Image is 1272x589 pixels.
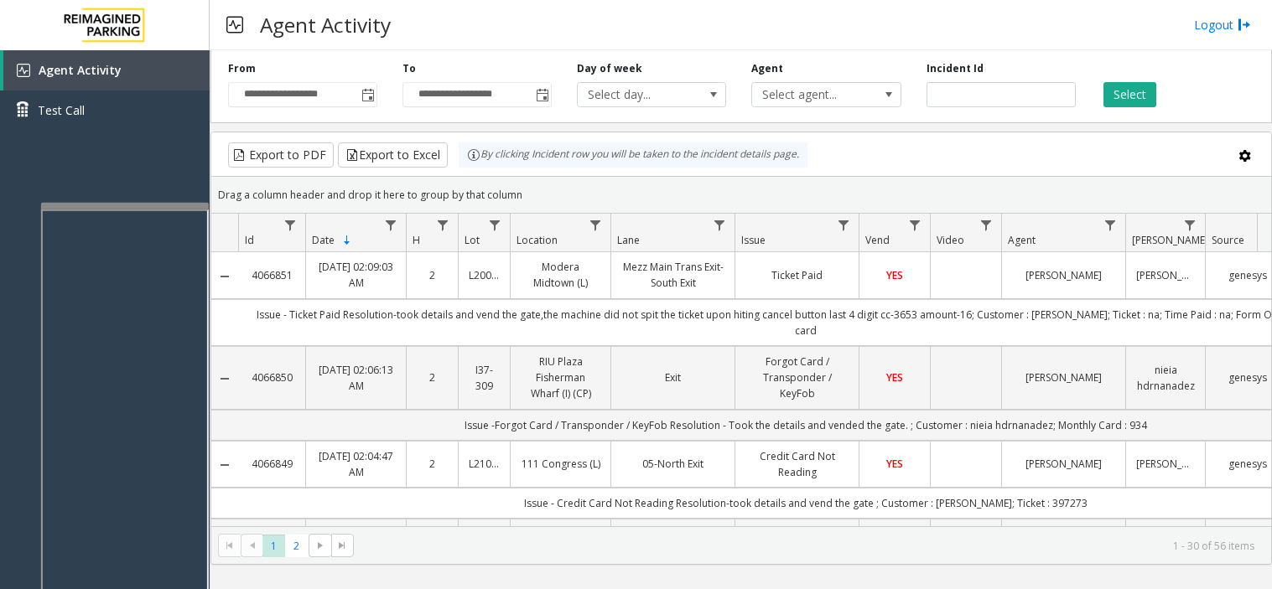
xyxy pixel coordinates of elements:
[1194,16,1251,34] a: Logout
[1136,362,1195,394] a: nieia hdrnanadez
[228,142,334,168] button: Export to PDF
[1136,456,1195,472] a: [PERSON_NAME]
[3,50,210,90] a: Agent Activity
[870,456,920,472] a: YES
[309,534,331,557] span: Go to the next page
[248,456,295,472] a: 4066849
[279,214,302,236] a: Id Filter Menu
[417,267,448,283] a: 2
[904,214,927,236] a: Vend Filter Menu
[358,83,376,106] span: Toggle popup
[745,267,849,283] a: Ticket Paid
[484,214,506,236] a: Lot Filter Menu
[1012,267,1115,283] a: [PERSON_NAME]
[886,457,903,471] span: YES
[521,456,600,472] a: 111 Congress (L)
[413,233,420,247] span: H
[1008,233,1036,247] span: Agent
[521,354,600,402] a: RIU Plaza Fisherman Wharf (I) (CP)
[38,101,85,119] span: Test Call
[312,233,335,247] span: Date
[316,362,396,394] a: [DATE] 02:06:13 AM
[211,270,238,283] a: Collapse Details
[886,268,903,282] span: YES
[316,259,396,291] a: [DATE] 02:09:03 AM
[17,64,30,77] img: 'icon'
[467,148,480,162] img: infoIcon.svg
[465,233,480,247] span: Lot
[975,214,998,236] a: Video Filter Menu
[741,233,766,247] span: Issue
[340,234,354,247] span: Sortable
[228,61,256,76] label: From
[335,539,349,552] span: Go to the last page
[745,448,849,480] a: Credit Card Not Reading
[1212,233,1244,247] span: Source
[262,535,285,557] span: Page 1
[751,61,783,76] label: Agent
[39,62,122,78] span: Agent Activity
[1179,214,1202,236] a: Parker Filter Menu
[870,369,920,385] a: YES
[1238,16,1251,34] img: logout
[745,354,849,402] a: Forgot Card / Transponder / KeyFob
[1132,233,1208,247] span: [PERSON_NAME]
[865,233,890,247] span: Vend
[285,535,308,557] span: Page 2
[1099,214,1122,236] a: Agent Filter Menu
[927,61,984,76] label: Incident Id
[469,267,500,283] a: L20000500
[459,142,807,168] div: By clicking Incident row you will be taken to the incident details page.
[578,83,696,106] span: Select day...
[517,233,558,247] span: Location
[417,456,448,472] a: 2
[316,448,396,480] a: [DATE] 02:04:47 AM
[252,4,399,45] h3: Agent Activity
[833,214,855,236] a: Issue Filter Menu
[469,362,500,394] a: I37-309
[331,534,354,557] span: Go to the last page
[211,214,1271,526] div: Data table
[338,142,448,168] button: Export to Excel
[621,259,724,291] a: Mezz Main Trans Exit- South Exit
[402,61,416,76] label: To
[248,267,295,283] a: 4066851
[752,83,870,106] span: Select agent...
[1012,456,1115,472] a: [PERSON_NAME]
[380,214,402,236] a: Date Filter Menu
[211,180,1271,209] div: Drag a column header and drop it here to group by that column
[432,214,454,236] a: H Filter Menu
[245,233,254,247] span: Id
[577,61,642,76] label: Day of week
[521,259,600,291] a: Modera Midtown (L)
[584,214,607,236] a: Location Filter Menu
[621,456,724,472] a: 05-North Exit
[314,539,327,552] span: Go to the next page
[1103,82,1156,107] button: Select
[532,83,551,106] span: Toggle popup
[364,539,1254,553] kendo-pager-info: 1 - 30 of 56 items
[1012,369,1115,385] a: [PERSON_NAME]
[621,369,724,385] a: Exit
[870,267,920,283] a: YES
[469,456,500,472] a: L21066000
[886,370,903,385] span: YES
[417,369,448,385] a: 2
[709,214,731,236] a: Lane Filter Menu
[226,4,243,45] img: pageIcon
[1136,267,1195,283] a: [PERSON_NAME]
[211,372,238,385] a: Collapse Details
[248,369,295,385] a: 4066850
[617,233,640,247] span: Lane
[211,458,238,472] a: Collapse Details
[937,233,964,247] span: Video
